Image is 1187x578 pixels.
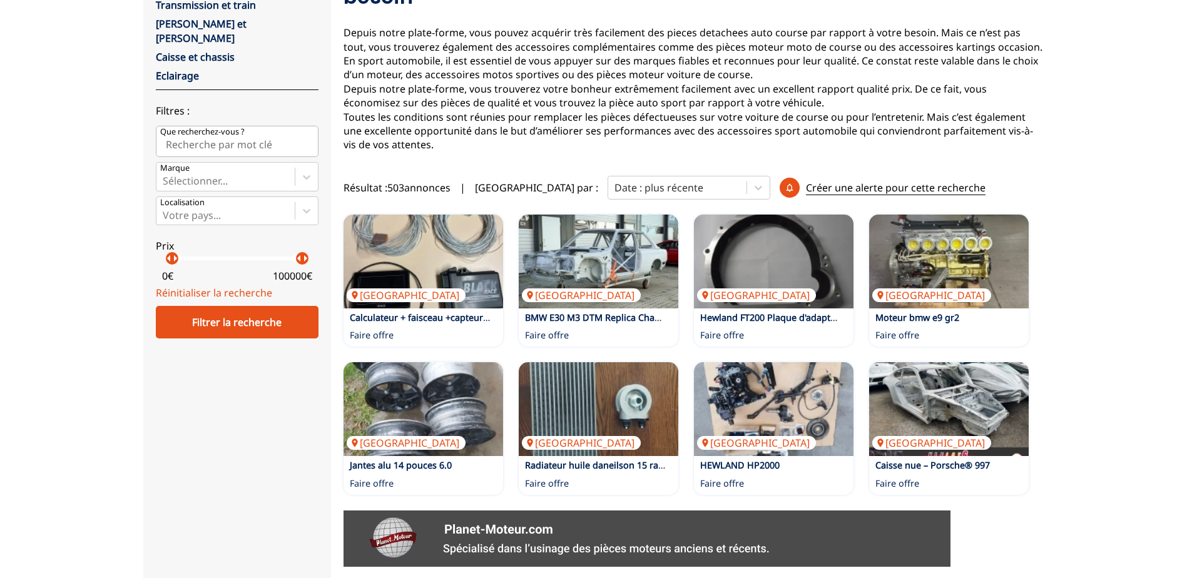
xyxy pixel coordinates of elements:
p: [GEOGRAPHIC_DATA] [347,288,466,302]
p: [GEOGRAPHIC_DATA] [347,436,466,450]
a: Moteur bmw e9 gr2[GEOGRAPHIC_DATA] [869,215,1029,308]
img: Hewland FT200 Plaque d'adaptation [694,215,853,308]
p: Faire offre [700,329,744,342]
p: Marque [160,163,190,174]
img: Caisse nue – Porsche® 997 [869,362,1029,456]
p: Que recherchez-vous ? [160,126,245,138]
p: Prix [156,239,318,253]
img: HEWLAND HP2000 [694,362,853,456]
div: Filtrer la recherche [156,306,318,338]
a: [PERSON_NAME] et [PERSON_NAME] [156,17,247,44]
p: [GEOGRAPHIC_DATA] [522,436,641,450]
a: BMW E30 M3 DTM Replica Chassi Certificat FIA[GEOGRAPHIC_DATA] [519,215,678,308]
p: [GEOGRAPHIC_DATA] [697,436,816,450]
img: Radiateur huile daneilson 15 rangée avec modine [519,362,678,456]
p: Faire offre [700,477,744,490]
p: [GEOGRAPHIC_DATA] [872,436,991,450]
a: Moteur bmw e9 gr2 [875,312,959,323]
input: Votre pays... [163,210,165,221]
a: Eclairage [156,69,199,83]
a: Radiateur huile daneilson 15 rangée avec [PERSON_NAME] [525,459,774,471]
a: Jantes alu 14 pouces 6.0[GEOGRAPHIC_DATA] [344,362,503,456]
p: [GEOGRAPHIC_DATA] [872,288,991,302]
input: Que recherchez-vous ? [156,126,318,157]
p: Faire offre [350,477,394,490]
img: Calculateur + faisceau +capteurs neufs E race Black [344,215,503,308]
p: Faire offre [875,329,919,342]
p: arrow_right [298,251,313,266]
a: Calculateur + faisceau +capteurs neufs E race Black[GEOGRAPHIC_DATA] [344,215,503,308]
a: HEWLAND HP2000 [700,459,780,471]
img: BMW E30 M3 DTM Replica Chassi Certificat FIA [519,215,678,308]
input: MarqueSélectionner... [163,175,165,186]
a: Jantes alu 14 pouces 6.0 [350,459,452,471]
a: Caisse nue – Porsche® 997[GEOGRAPHIC_DATA] [869,362,1029,456]
span: Résultat : 503 annonces [344,181,451,195]
a: Radiateur huile daneilson 15 rangée avec modine[GEOGRAPHIC_DATA] [519,362,678,456]
a: Réinitialiser la recherche [156,286,272,300]
a: Caisse nue – Porsche® 997 [875,459,990,471]
p: arrow_right [168,251,183,266]
p: Créer une alerte pour cette recherche [806,181,986,195]
p: Localisation [160,197,205,208]
a: HEWLAND HP2000[GEOGRAPHIC_DATA] [694,362,853,456]
p: [GEOGRAPHIC_DATA] [697,288,816,302]
p: 0 € [162,269,173,283]
span: | [460,181,466,195]
p: [GEOGRAPHIC_DATA] [522,288,641,302]
a: Calculateur + faisceau +capteurs neufs E race Black [350,312,567,323]
p: Faire offre [525,477,569,490]
p: Filtres : [156,104,318,118]
p: Faire offre [525,329,569,342]
p: arrow_left [292,251,307,266]
p: 100000 € [273,269,312,283]
p: arrow_left [161,251,176,266]
a: Hewland FT200 Plaque d'adaptation [700,312,852,323]
p: Faire offre [875,477,919,490]
p: Faire offre [350,329,394,342]
p: Depuis notre plate-forme, vous pouvez acquérir très facilement des pieces detachees auto course p... [344,26,1044,152]
a: BMW E30 M3 DTM Replica Chassi Certificat FIA [525,312,722,323]
a: Hewland FT200 Plaque d'adaptation[GEOGRAPHIC_DATA] [694,215,853,308]
img: Jantes alu 14 pouces 6.0 [344,362,503,456]
a: Caisse et chassis [156,50,235,64]
img: Moteur bmw e9 gr2 [869,215,1029,308]
p: [GEOGRAPHIC_DATA] par : [475,181,598,195]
